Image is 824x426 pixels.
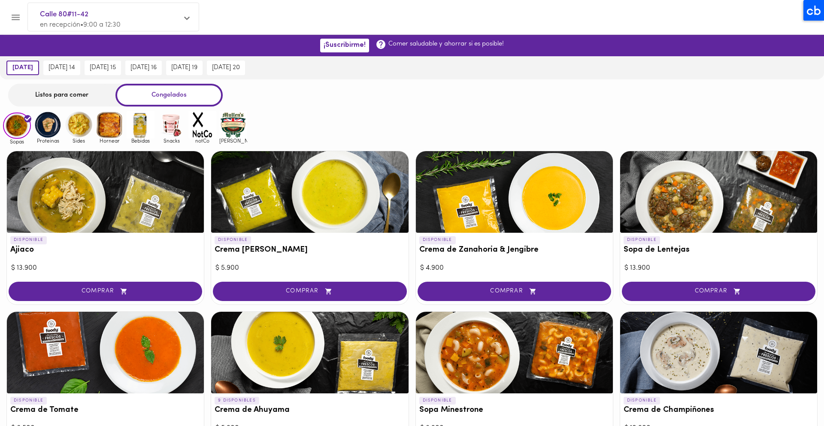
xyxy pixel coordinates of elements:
p: DISPONIBLE [10,236,47,244]
div: Crema de Champiñones [620,312,817,393]
img: Hornear [96,111,124,139]
div: Crema de Ahuyama [211,312,408,393]
span: Proteinas [34,138,62,143]
div: $ 5.900 [215,263,404,273]
h3: Sopa Minestrone [419,406,609,415]
span: Snacks [158,138,185,143]
span: Hornear [96,138,124,143]
button: [DATE] 15 [85,61,121,75]
span: COMPRAR [428,288,600,295]
h3: Crema de Ahuyama [215,406,405,415]
span: Bebidas [127,138,154,143]
h3: Crema de Champiñones [624,406,814,415]
p: DISPONIBLE [10,397,47,405]
p: DISPONIBLE [215,236,251,244]
span: COMPRAR [633,288,805,295]
p: Comer saludable y ahorrar si es posible! [388,40,504,49]
span: [DATE] 14 [48,64,75,72]
img: Snacks [158,111,185,139]
button: ¡Suscribirme! [320,39,369,52]
h3: Sopa de Lentejas [624,246,814,255]
h3: Crema de Tomate [10,406,200,415]
img: Sides [65,111,93,139]
span: en recepción • 9:00 a 12:30 [40,21,121,28]
div: Sopa de Lentejas [620,151,817,233]
p: DISPONIBLE [624,397,660,405]
iframe: Messagebird Livechat Widget [774,376,815,417]
button: COMPRAR [9,282,202,301]
h3: Crema de Zanahoria & Jengibre [419,246,609,255]
button: COMPRAR [213,282,406,301]
img: mullens [219,111,247,139]
button: [DATE] [6,61,39,75]
span: [PERSON_NAME] [219,138,247,143]
div: $ 4.900 [420,263,609,273]
span: notCo [188,138,216,143]
p: 9 DISPONIBLES [215,397,259,405]
span: ¡Suscribirme! [324,41,366,49]
span: [DATE] 19 [171,64,197,72]
span: [DATE] 16 [130,64,157,72]
p: DISPONIBLE [419,236,456,244]
span: [DATE] [12,64,33,72]
span: Sopas [3,139,31,144]
h3: Crema [PERSON_NAME] [215,246,405,255]
img: Sopas [3,113,31,139]
div: Crema de Zanahoria & Jengibre [416,151,613,233]
button: Menu [5,7,26,28]
div: Crema del Huerto [211,151,408,233]
span: Sides [65,138,93,143]
button: COMPRAR [622,282,815,301]
p: DISPONIBLE [419,397,456,405]
button: [DATE] 20 [207,61,245,75]
div: $ 13.900 [624,263,813,273]
button: [DATE] 19 [166,61,203,75]
span: [DATE] 20 [212,64,240,72]
span: COMPRAR [19,288,191,295]
div: Sopa Minestrone [416,312,613,393]
span: Calle 80#11-42 [40,9,178,20]
div: Crema de Tomate [7,312,204,393]
p: DISPONIBLE [624,236,660,244]
span: [DATE] 15 [90,64,116,72]
img: Proteinas [34,111,62,139]
img: Bebidas [127,111,154,139]
div: Listos para comer [8,84,115,106]
div: $ 13.900 [11,263,200,273]
button: [DATE] 14 [43,61,80,75]
img: notCo [188,111,216,139]
h3: Ajiaco [10,246,200,255]
button: [DATE] 16 [125,61,162,75]
span: COMPRAR [224,288,396,295]
button: COMPRAR [418,282,611,301]
div: Ajiaco [7,151,204,233]
div: Congelados [115,84,223,106]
